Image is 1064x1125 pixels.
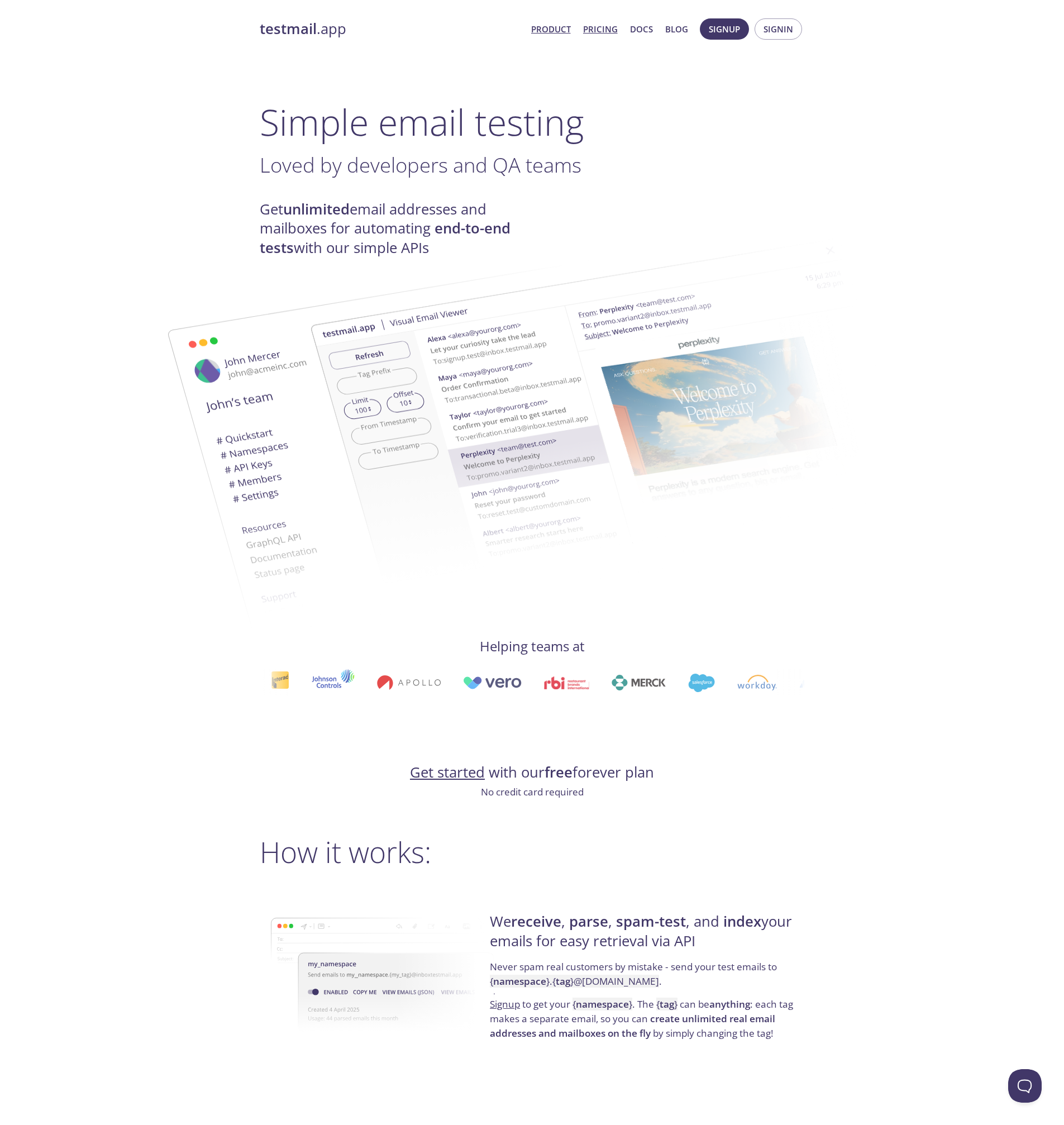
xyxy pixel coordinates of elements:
a: Product [531,22,571,36]
a: testmail.app [260,20,522,39]
button: Signin [755,18,802,40]
h1: Simple email testing [260,101,805,144]
span: Signup [709,22,740,36]
strong: index [723,912,761,931]
code: { } . { } @[DOMAIN_NAME] [490,975,659,988]
strong: end-to-end tests [260,218,510,257]
h2: How it works: [260,835,805,869]
a: Docs [630,22,653,36]
iframe: Help Scout Beacon - Open [1008,1069,1042,1103]
h4: with our forever plan [260,763,805,782]
strong: testmail [260,19,317,39]
a: Pricing [583,22,618,36]
p: to get your . The can be : each tag makes a separate email, so you can by simply changing the tag! [490,997,801,1040]
img: salesforce [656,674,683,692]
a: Get started [410,762,485,782]
p: Never spam real customers by mistake - send your test emails to . [490,960,801,997]
p: No credit card required [260,785,805,799]
img: apollo [345,675,408,690]
h4: We , , , and your emails for easy retrieval via API [490,912,801,960]
span: Loved by developers and QA teams [260,151,581,179]
img: rbi [512,676,557,689]
strong: tag [660,998,674,1010]
strong: create unlimited real email addresses and mailboxes on the fly [490,1012,775,1040]
h4: Helping teams at [260,637,805,655]
strong: anything [709,998,750,1010]
strong: namespace [576,998,629,1010]
strong: spam-test [616,912,686,931]
button: Signup [700,18,749,40]
strong: parse [569,912,608,931]
strong: free [545,762,572,782]
img: testmail-email-viewer [310,222,913,600]
code: { } [572,998,632,1010]
img: testmail-email-viewer [125,259,728,637]
strong: unlimited [283,199,350,219]
img: johnsoncontrols [279,669,322,696]
strong: tag [556,975,570,988]
a: Blog [665,22,688,36]
span: Signin [764,22,793,36]
code: { } [656,998,677,1010]
img: merck [580,675,634,690]
img: atlassian [767,675,839,690]
h4: Get email addresses and mailboxes for automating with our simple APIs [260,200,532,258]
strong: receive [511,912,561,931]
img: workday [705,675,745,690]
img: vero [431,676,490,689]
a: Signup [490,998,520,1010]
strong: namespace [493,975,546,988]
img: namespace-image [271,886,498,1063]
